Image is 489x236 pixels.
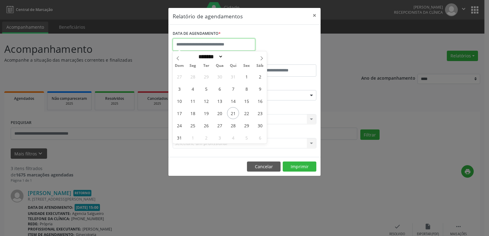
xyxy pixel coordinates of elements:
[173,29,221,38] label: DATA DE AGENDAMENTO
[214,119,226,131] span: Agosto 27, 2025
[196,53,223,60] select: Month
[227,83,239,95] span: Agosto 7, 2025
[214,107,226,119] span: Agosto 20, 2025
[254,107,266,119] span: Agosto 23, 2025
[214,95,226,107] span: Agosto 13, 2025
[214,132,226,143] span: Setembro 3, 2025
[200,71,212,82] span: Julho 29, 2025
[227,95,239,107] span: Agosto 14, 2025
[308,8,321,23] button: Close
[240,64,253,68] span: Sex
[227,132,239,143] span: Setembro 4, 2025
[254,83,266,95] span: Agosto 9, 2025
[241,83,252,95] span: Agosto 8, 2025
[200,95,212,107] span: Agosto 12, 2025
[241,71,252,82] span: Agosto 1, 2025
[173,83,185,95] span: Agosto 3, 2025
[187,95,199,107] span: Agosto 11, 2025
[241,107,252,119] span: Agosto 22, 2025
[200,119,212,131] span: Agosto 26, 2025
[227,71,239,82] span: Julho 31, 2025
[254,71,266,82] span: Agosto 2, 2025
[227,107,239,119] span: Agosto 21, 2025
[246,55,316,64] label: ATÉ
[173,132,185,143] span: Agosto 31, 2025
[247,162,281,172] button: Cancelar
[173,107,185,119] span: Agosto 17, 2025
[241,95,252,107] span: Agosto 15, 2025
[254,95,266,107] span: Agosto 16, 2025
[173,119,185,131] span: Agosto 24, 2025
[173,64,186,68] span: Dom
[214,71,226,82] span: Julho 30, 2025
[173,12,243,20] h5: Relatório de agendamentos
[187,83,199,95] span: Agosto 4, 2025
[214,83,226,95] span: Agosto 6, 2025
[241,132,252,143] span: Setembro 5, 2025
[200,107,212,119] span: Agosto 19, 2025
[186,64,200,68] span: Seg
[254,119,266,131] span: Agosto 30, 2025
[241,119,252,131] span: Agosto 29, 2025
[173,71,185,82] span: Julho 27, 2025
[213,64,226,68] span: Qua
[253,64,267,68] span: Sáb
[187,132,199,143] span: Setembro 1, 2025
[223,53,243,60] input: Year
[200,83,212,95] span: Agosto 5, 2025
[254,132,266,143] span: Setembro 6, 2025
[226,64,240,68] span: Qui
[187,107,199,119] span: Agosto 18, 2025
[187,119,199,131] span: Agosto 25, 2025
[200,64,213,68] span: Ter
[187,71,199,82] span: Julho 28, 2025
[283,162,316,172] button: Imprimir
[173,95,185,107] span: Agosto 10, 2025
[200,132,212,143] span: Setembro 2, 2025
[227,119,239,131] span: Agosto 28, 2025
